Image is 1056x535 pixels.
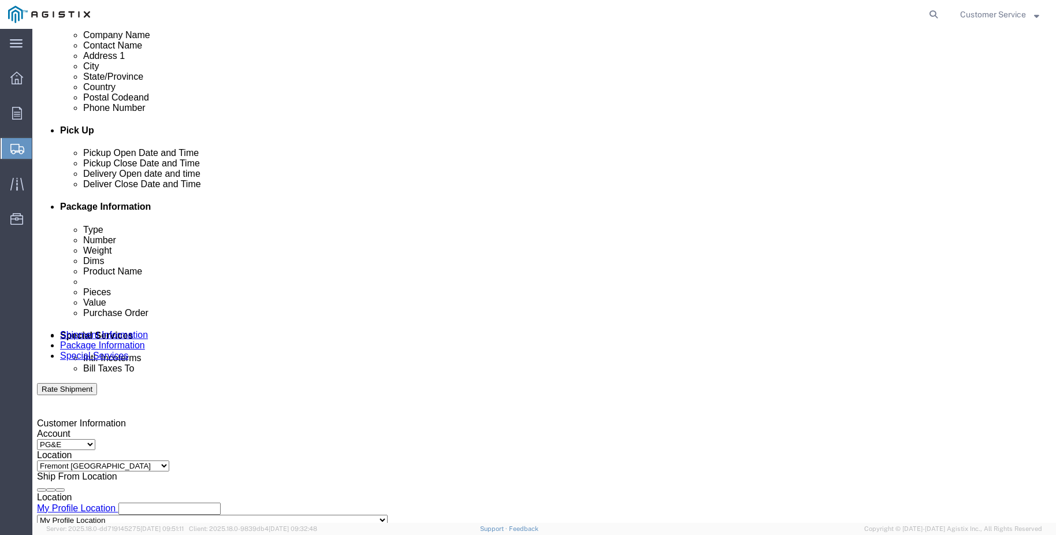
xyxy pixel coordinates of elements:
[960,8,1040,21] button: Customer Service
[864,524,1042,534] span: Copyright © [DATE]-[DATE] Agistix Inc., All Rights Reserved
[960,8,1026,21] span: Customer Service
[509,525,538,532] a: Feedback
[140,525,184,532] span: [DATE] 09:51:11
[480,525,509,532] a: Support
[32,29,1056,523] iframe: FS Legacy Container
[189,525,317,532] span: Client: 2025.18.0-9839db4
[8,6,90,23] img: logo
[269,525,317,532] span: [DATE] 09:32:48
[46,525,184,532] span: Server: 2025.18.0-dd719145275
